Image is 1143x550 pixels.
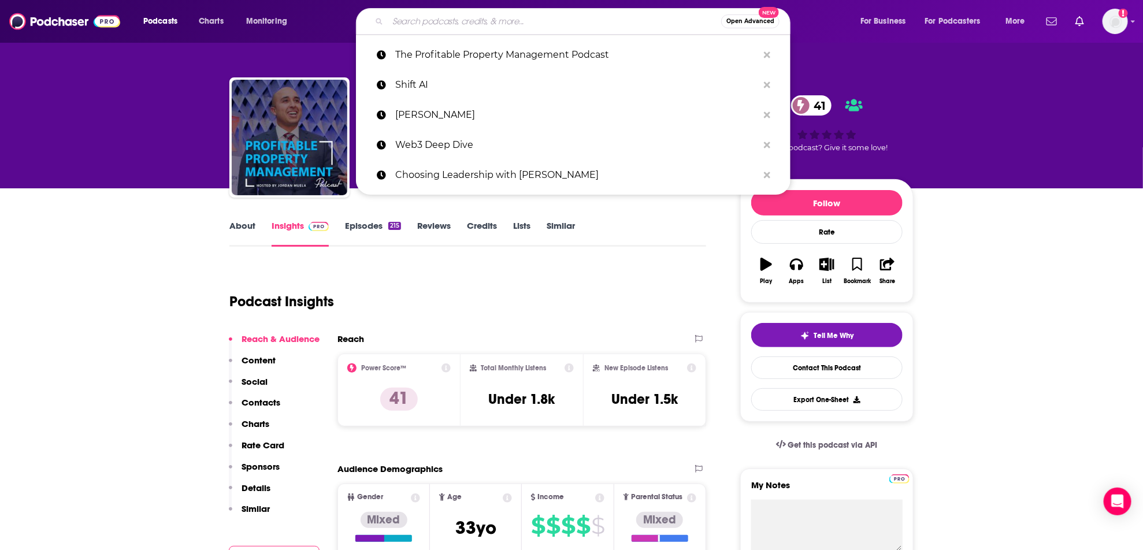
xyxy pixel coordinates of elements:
[751,220,903,244] div: Rate
[488,391,555,408] h3: Under 1.8k
[561,516,575,535] span: $
[356,70,791,100] a: Shift AI
[1104,488,1131,515] div: Open Intercom Messenger
[781,250,811,292] button: Apps
[229,440,284,461] button: Rate Card
[135,12,192,31] button: open menu
[388,222,401,230] div: 215
[889,473,910,484] a: Pro website
[538,493,565,501] span: Income
[531,516,545,535] span: $
[367,8,801,35] div: Search podcasts, credits, & more...
[751,323,903,347] button: tell me why sparkleTell Me Why
[844,278,871,285] div: Bookmark
[395,160,758,190] p: Choosing Leadership with Sumit GUpta
[242,397,280,408] p: Contacts
[356,40,791,70] a: The Profitable Property Management Podcast
[789,278,804,285] div: Apps
[842,250,872,292] button: Bookmark
[229,418,269,440] button: Charts
[309,222,329,231] img: Podchaser Pro
[229,333,320,355] button: Reach & Audience
[751,480,903,500] label: My Notes
[242,482,270,493] p: Details
[242,418,269,429] p: Charts
[740,88,914,159] div: 41Good podcast? Give it some love!
[467,220,497,247] a: Credits
[751,250,781,292] button: Play
[636,512,683,528] div: Mixed
[242,333,320,344] p: Reach & Audience
[791,95,832,116] a: 41
[822,278,832,285] div: List
[803,95,832,116] span: 41
[242,376,268,387] p: Social
[591,516,604,535] span: $
[631,493,682,501] span: Parental Status
[997,12,1040,31] button: open menu
[1103,9,1128,34] span: Logged in as carolinebresler
[447,493,462,501] span: Age
[337,333,364,344] h2: Reach
[361,512,407,528] div: Mixed
[395,130,758,160] p: Web3 Deep Dive
[726,18,774,24] span: Open Advanced
[232,80,347,195] img: The Profitable Property Management Podcast
[380,388,418,411] p: 41
[229,355,276,376] button: Content
[229,503,270,525] button: Similar
[238,12,302,31] button: open menu
[814,331,854,340] span: Tell Me Why
[455,516,496,539] span: 33 yo
[229,376,268,397] button: Social
[547,220,575,247] a: Similar
[879,278,895,285] div: Share
[918,12,997,31] button: open menu
[860,13,906,29] span: For Business
[481,364,547,372] h2: Total Monthly Listens
[611,391,678,408] h3: Under 1.5k
[767,431,887,459] a: Get this podcast via API
[889,474,910,484] img: Podchaser Pro
[9,10,120,32] img: Podchaser - Follow, Share and Rate Podcasts
[417,220,451,247] a: Reviews
[751,388,903,411] button: Export One-Sheet
[356,160,791,190] a: Choosing Leadership with [PERSON_NAME]
[812,250,842,292] button: List
[766,143,888,152] span: Good podcast? Give it some love!
[356,130,791,160] a: Web3 Deep Dive
[242,440,284,451] p: Rate Card
[345,220,401,247] a: Episodes215
[1042,12,1062,31] a: Show notifications dropdown
[395,100,758,130] p: Dwarkesh
[513,220,530,247] a: Lists
[1103,9,1128,34] img: User Profile
[388,12,721,31] input: Search podcasts, credits, & more...
[751,190,903,215] button: Follow
[788,440,878,450] span: Get this podcast via API
[576,516,590,535] span: $
[1103,9,1128,34] button: Show profile menu
[229,293,334,310] h1: Podcast Insights
[272,220,329,247] a: InsightsPodchaser Pro
[925,13,981,29] span: For Podcasters
[759,7,780,18] span: New
[361,364,406,372] h2: Power Score™
[852,12,921,31] button: open menu
[242,503,270,514] p: Similar
[873,250,903,292] button: Share
[1005,13,1025,29] span: More
[356,100,791,130] a: [PERSON_NAME]
[229,220,255,247] a: About
[199,13,224,29] span: Charts
[395,70,758,100] p: Shift AI
[1119,9,1128,18] svg: Add a profile image
[800,331,810,340] img: tell me why sparkle
[191,12,231,31] a: Charts
[760,278,773,285] div: Play
[604,364,668,372] h2: New Episode Listens
[546,516,560,535] span: $
[337,463,443,474] h2: Audience Demographics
